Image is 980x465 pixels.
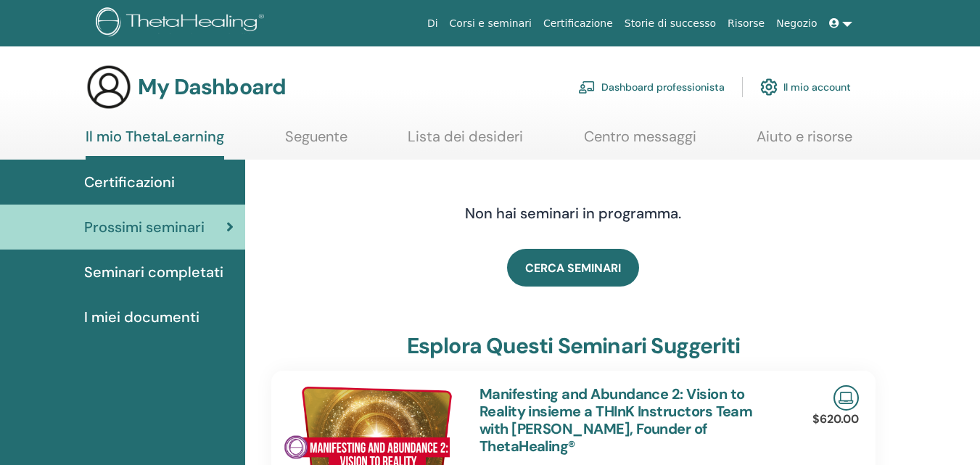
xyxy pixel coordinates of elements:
span: Seminari completati [84,261,223,283]
h4: Non hai seminari in programma. [345,205,802,222]
a: Dashboard professionista [578,71,725,103]
a: Il mio ThetaLearning [86,128,224,160]
a: Risorse [722,10,770,37]
a: Negozio [770,10,823,37]
a: Manifesting and Abundance 2: Vision to Reality insieme a THInK Instructors Team with [PERSON_NAME... [479,384,753,456]
p: $620.00 [812,411,859,428]
span: Certificazioni [84,171,175,193]
h3: My Dashboard [138,74,286,100]
a: Certificazione [538,10,619,37]
a: Seguente [285,128,347,156]
a: CERCA SEMINARI [507,249,639,287]
span: Prossimi seminari [84,216,205,238]
a: Storie di successo [619,10,722,37]
h3: Esplora questi seminari suggeriti [407,333,741,359]
img: logo.png [96,7,269,40]
span: I miei documenti [84,306,199,328]
a: Centro messaggi [584,128,696,156]
img: generic-user-icon.jpg [86,64,132,110]
img: Live Online Seminar [833,385,859,411]
a: Lista dei desideri [408,128,523,156]
img: cog.svg [760,75,778,99]
a: Aiuto e risorse [757,128,852,156]
img: chalkboard-teacher.svg [578,81,596,94]
a: Corsi e seminari [444,10,538,37]
a: Di [421,10,444,37]
span: CERCA SEMINARI [525,260,621,276]
a: Il mio account [760,71,851,103]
